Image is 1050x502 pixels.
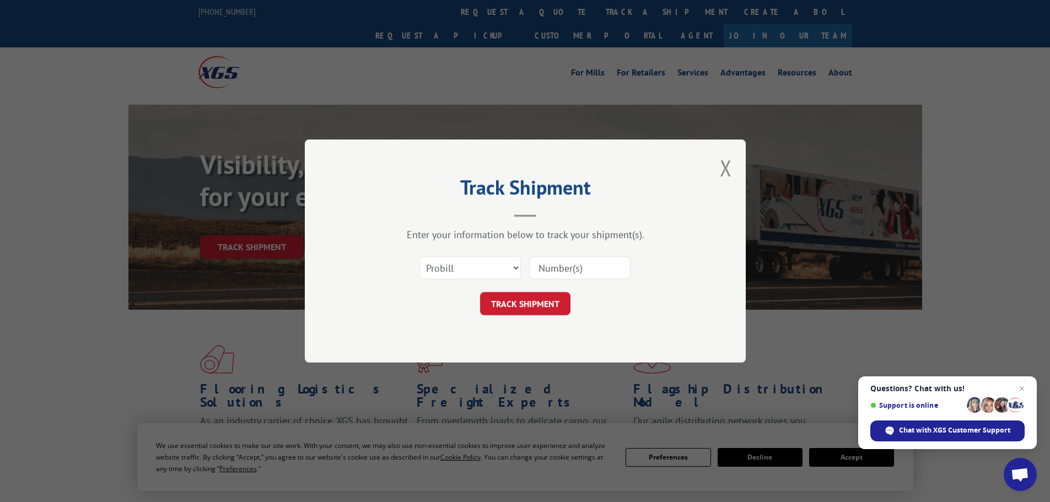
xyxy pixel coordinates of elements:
[480,292,570,315] button: TRACK SHIPMENT
[870,384,1025,393] span: Questions? Chat with us!
[1015,382,1029,395] span: Close chat
[360,180,691,201] h2: Track Shipment
[870,401,963,409] span: Support is online
[360,228,691,241] div: Enter your information below to track your shipment(s).
[870,420,1025,441] div: Chat with XGS Customer Support
[720,153,732,182] button: Close modal
[899,425,1010,435] span: Chat with XGS Customer Support
[1004,458,1037,491] div: Open chat
[529,256,631,279] input: Number(s)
